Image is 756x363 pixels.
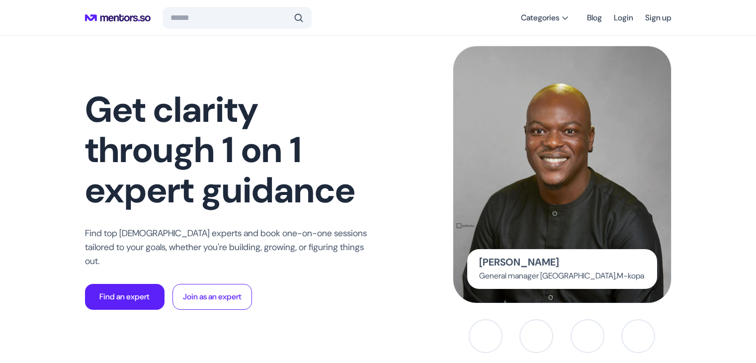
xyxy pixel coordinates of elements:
button: Find an expert [85,284,165,310]
button: Categories [515,9,575,27]
span: Categories [521,13,559,23]
img: Babajide Duroshola [453,46,671,303]
button: BA [469,319,503,353]
p: General manager [GEOGRAPHIC_DATA] M-kopa [479,271,645,281]
span: , [615,271,617,281]
button: Join as an expert [172,284,252,310]
a: Login [614,9,633,27]
p: Find top [DEMOGRAPHIC_DATA] experts and book one-on-one sessions tailored to your goals, whether ... [85,226,373,268]
h1: Get clarity through 1 on 1 expert guidance [85,90,373,210]
p: Join as an expert [183,291,242,303]
button: TU [519,319,553,353]
button: PE [571,319,604,353]
p: Find an expert [99,291,150,303]
a: Blog [587,9,602,27]
p: [PERSON_NAME] [479,257,559,267]
button: AS [621,319,655,353]
a: Sign up [645,9,672,27]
